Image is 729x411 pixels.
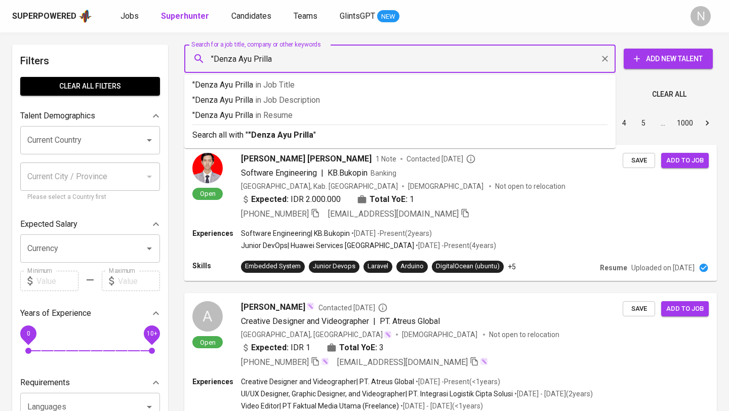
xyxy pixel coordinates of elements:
[414,240,496,251] p: • [DATE] - Present ( 4 years )
[142,241,156,256] button: Open
[196,338,220,347] span: Open
[661,301,709,317] button: Add to job
[20,303,160,323] div: Years of Experience
[402,330,479,340] span: [DEMOGRAPHIC_DATA]
[414,377,500,387] p: • [DATE] - Present ( <1 years )
[241,168,317,178] span: Software Engineering
[20,106,160,126] div: Talent Demographics
[340,10,399,23] a: GlintsGPT NEW
[192,228,241,238] p: Experiences
[20,214,160,234] div: Expected Salary
[513,389,593,399] p: • [DATE] - [DATE] ( 2 years )
[20,307,91,319] p: Years of Experience
[373,315,376,327] span: |
[328,209,459,219] span: [EMAIL_ADDRESS][DOMAIN_NAME]
[255,80,295,90] span: in Job Title
[379,342,384,354] span: 3
[652,88,686,101] span: Clear All
[628,303,650,315] span: Save
[248,130,313,140] b: "Denza Ayu Prilla
[666,155,704,167] span: Add to job
[318,303,388,313] span: Contacted [DATE]
[245,262,301,271] div: Embedded System
[241,181,398,191] div: [GEOGRAPHIC_DATA], Kab. [GEOGRAPHIC_DATA]
[192,153,223,183] img: 1fd2825491df9716e3e3b722ae4f802b.jpg
[508,262,516,272] p: +5
[410,193,414,205] span: 1
[340,11,375,21] span: GlintsGPT
[26,330,30,337] span: 0
[628,155,650,167] span: Save
[377,12,399,22] span: NEW
[648,85,691,104] button: Clear All
[691,6,711,26] div: N
[231,10,273,23] a: Candidates
[306,302,314,310] img: magic_wand.svg
[192,94,607,106] p: "Denza Ayu Prilla
[184,145,717,281] a: Open[PERSON_NAME] [PERSON_NAME]1 NoteContacted [DATE]Software Engineering|KB.BukopinBanking[GEOGR...
[380,316,440,326] span: PT. Atreus Global
[371,169,396,177] span: Banking
[321,357,329,365] img: magic_wand.svg
[241,228,350,238] p: Software Engineering | KB.Bukopin
[36,271,78,291] input: Value
[328,168,368,178] span: KB.Bukopin
[241,357,309,367] span: [PHONE_NUMBER]
[623,153,655,169] button: Save
[241,153,372,165] span: [PERSON_NAME] [PERSON_NAME]
[241,377,414,387] p: Creative Designer and Videographer | PT. Atreus Global
[635,115,652,131] button: Go to page 5
[495,181,565,191] p: Not open to relocation
[142,133,156,147] button: Open
[674,115,696,131] button: Go to page 1000
[20,110,95,122] p: Talent Demographics
[376,154,396,164] span: 1 Note
[661,153,709,169] button: Add to job
[632,53,705,65] span: Add New Talent
[120,11,139,21] span: Jobs
[192,79,607,91] p: "Denza Ayu Prilla
[337,357,468,367] span: [EMAIL_ADDRESS][DOMAIN_NAME]
[120,10,141,23] a: Jobs
[255,110,293,120] span: in Resume
[480,357,488,365] img: magic_wand.svg
[241,389,513,399] p: UI/UX Designer, Graphic Designer, and Videographer | PT. Integrasi Logistik Cipta Solusi
[598,52,612,66] button: Clear
[623,301,655,317] button: Save
[241,330,392,340] div: [GEOGRAPHIC_DATA], [GEOGRAPHIC_DATA]
[251,193,289,205] b: Expected:
[436,262,500,271] div: DigitalOcean (ubuntu)
[241,401,399,411] p: Video Editor | PT Faktual Media Utama (Freelance)
[161,10,211,23] a: Superhunter
[241,342,310,354] div: IDR 1
[192,301,223,332] div: A
[699,115,715,131] button: Go to next page
[12,9,92,24] a: Superpoweredapp logo
[28,80,152,93] span: Clear All filters
[255,95,320,105] span: in Job Description
[192,109,607,121] p: "Denza Ayu Prilla
[192,129,607,141] p: Search all with " "
[339,342,377,354] b: Total YoE:
[624,49,713,69] button: Add New Talent
[631,263,695,273] p: Uploaded on [DATE]
[384,331,392,339] img: magic_wand.svg
[466,154,476,164] svg: By Batam recruiter
[12,11,76,22] div: Superpowered
[313,262,355,271] div: Junior Devops
[399,401,483,411] p: • [DATE] - [DATE] ( <1 years )
[146,330,157,337] span: 10+
[294,11,317,21] span: Teams
[20,53,160,69] h6: Filters
[27,192,153,202] p: Please select a Country first
[20,77,160,96] button: Clear All filters
[370,193,408,205] b: Total YoE:
[241,301,305,313] span: [PERSON_NAME]
[350,228,432,238] p: • [DATE] - Present ( 2 years )
[294,10,319,23] a: Teams
[241,209,309,219] span: [PHONE_NUMBER]
[321,167,323,179] span: |
[241,316,369,326] span: Creative Designer and Videographer
[118,271,160,291] input: Value
[489,330,559,340] p: Not open to relocation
